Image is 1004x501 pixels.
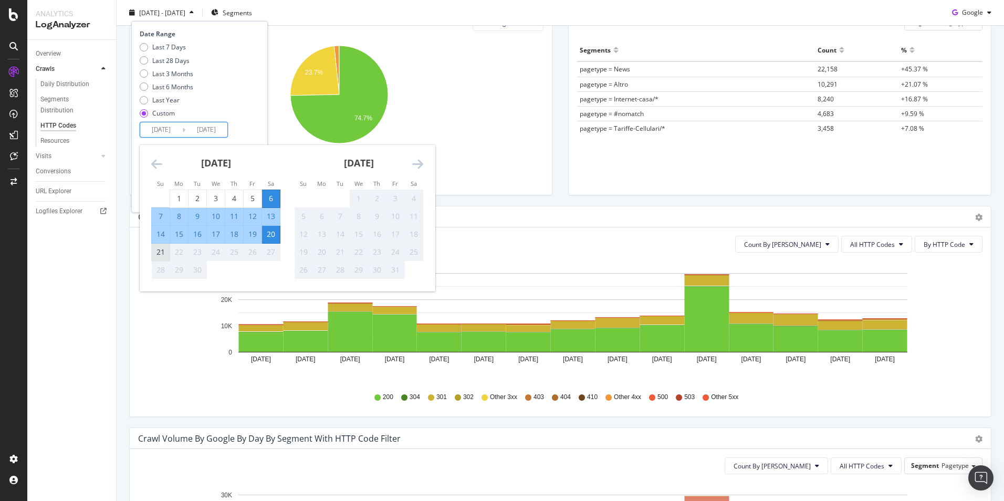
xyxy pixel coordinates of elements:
[189,229,206,239] div: 16
[518,356,538,363] text: [DATE]
[152,229,170,239] div: 14
[138,212,321,222] div: Crawl Volume by google by HTTP Code by Day
[151,158,162,171] div: Move backward to switch to the previous month.
[295,243,313,261] td: Not available. Sunday, October 19, 2025
[386,211,404,222] div: 10
[138,433,401,444] div: Crawl Volume by google by Day by Segment with HTTP Code Filter
[608,356,627,363] text: [DATE]
[331,247,349,257] div: 21
[170,243,189,261] td: Not available. Monday, September 22, 2025
[231,180,237,187] small: Th
[140,96,193,105] div: Last Year
[194,180,201,187] small: Tu
[212,180,220,187] small: We
[152,69,193,78] div: Last 3 Months
[207,247,225,257] div: 24
[244,225,262,243] td: Selected. Friday, September 19, 2025
[170,207,189,225] td: Selected. Monday, September 8, 2025
[140,29,257,38] div: Date Range
[350,247,368,257] div: 22
[818,124,834,133] span: 3,458
[40,79,109,90] a: Daily Distribution
[587,393,598,402] span: 410
[313,211,331,222] div: 6
[901,41,907,58] div: %
[368,229,386,239] div: 16
[170,193,188,204] div: 1
[386,190,405,207] td: Not available. Friday, October 3, 2025
[152,207,170,225] td: Selected. Sunday, September 7, 2025
[36,206,82,217] div: Logfiles Explorer
[840,462,884,471] span: All HTTP Codes
[684,393,695,402] span: 503
[189,225,207,243] td: Selected. Tuesday, September 16, 2025
[430,356,449,363] text: [DATE]
[189,261,207,279] td: Not available. Tuesday, September 30, 2025
[368,211,386,222] div: 9
[368,243,386,261] td: Not available. Thursday, October 23, 2025
[534,393,544,402] span: 403
[463,393,474,402] span: 302
[975,214,982,221] div: gear
[313,247,331,257] div: 20
[140,82,193,91] div: Last 6 Months
[818,65,838,74] span: 22,158
[560,393,571,402] span: 404
[295,207,313,225] td: Not available. Sunday, October 5, 2025
[262,193,280,204] div: 6
[225,207,244,225] td: Selected. Thursday, September 11, 2025
[262,229,280,239] div: 20
[36,48,109,59] a: Overview
[830,356,850,363] text: [DATE]
[223,8,252,17] span: Segments
[350,207,368,225] td: Not available. Wednesday, October 8, 2025
[313,243,331,261] td: Not available. Monday, October 20, 2025
[386,265,404,275] div: 31
[40,135,109,147] a: Resources
[411,180,417,187] small: Sa
[244,211,262,222] div: 12
[915,236,982,253] button: By HTTP Code
[36,8,108,19] div: Analytics
[221,322,232,330] text: 10K
[152,96,180,105] div: Last Year
[170,247,188,257] div: 22
[580,41,611,58] div: Segments
[174,180,183,187] small: Mo
[300,180,307,187] small: Su
[386,207,405,225] td: Not available. Friday, October 10, 2025
[405,193,423,204] div: 4
[350,261,368,279] td: Not available. Wednesday, October 29, 2025
[170,261,189,279] td: Not available. Monday, September 29, 2025
[818,95,834,103] span: 8,240
[125,4,198,21] button: [DATE] - [DATE]
[207,229,225,239] div: 17
[207,211,225,222] div: 10
[36,19,108,31] div: LogAnalyzer
[138,39,540,161] svg: A chart.
[225,190,244,207] td: Choose Thursday, September 4, 2025 as your check-out date. It’s available.
[818,80,838,89] span: 10,291
[368,265,386,275] div: 30
[405,211,423,222] div: 11
[170,190,189,207] td: Choose Monday, September 1, 2025 as your check-out date. It’s available.
[340,356,360,363] text: [DATE]
[40,94,109,116] a: Segments Distribution
[697,356,717,363] text: [DATE]
[140,145,435,291] div: Calendar
[331,229,349,239] div: 14
[968,465,993,490] div: Open Intercom Messenger
[368,193,386,204] div: 2
[152,247,170,257] div: 21
[295,247,312,257] div: 19
[225,247,243,257] div: 25
[36,151,98,162] a: Visits
[244,190,262,207] td: Choose Friday, September 5, 2025 as your check-out date. It’s available.
[580,109,644,118] span: pagetype = #nomatch
[614,393,641,402] span: Other 4xx
[580,80,628,89] span: pagetype = Altro
[36,64,98,75] a: Crawls
[901,65,928,74] span: +45.37 %
[189,190,207,207] td: Choose Tuesday, September 2, 2025 as your check-out date. It’s available.
[490,393,517,402] span: Other 3xx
